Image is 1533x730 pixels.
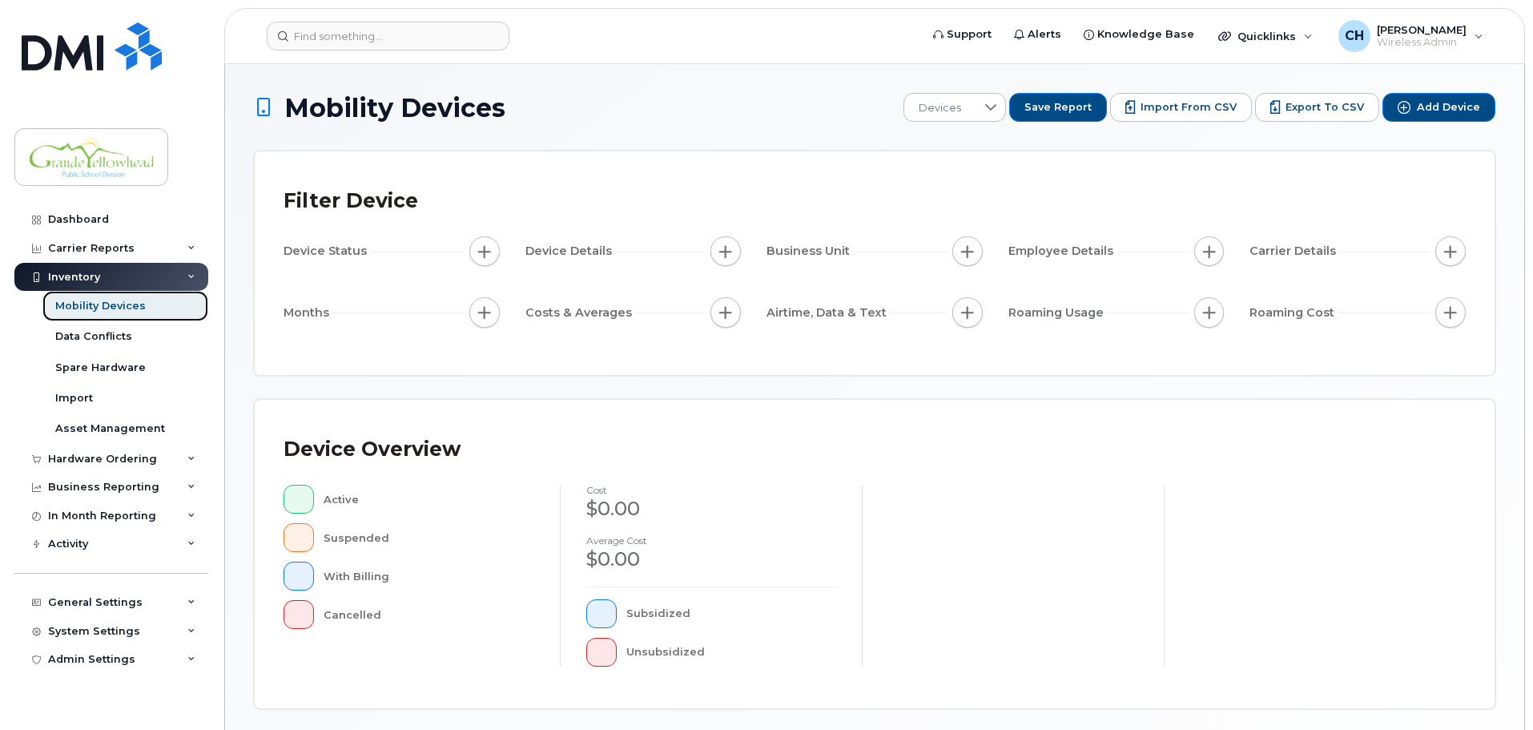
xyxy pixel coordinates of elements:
div: Cancelled [324,600,535,629]
span: Employee Details [1008,243,1118,260]
span: Import from CSV [1141,100,1237,115]
button: Save Report [1009,93,1107,122]
span: Mobility Devices [284,94,505,122]
span: Airtime, Data & Text [766,305,891,321]
span: Devices [904,94,976,123]
span: Add Device [1417,100,1480,115]
div: Filter Device [284,180,418,222]
div: Unsubsidized [626,638,837,667]
span: Device Status [284,243,372,260]
span: Save Report [1024,100,1092,115]
h4: cost [586,485,836,495]
span: Export to CSV [1286,100,1364,115]
span: Business Unit [766,243,855,260]
button: Import from CSV [1110,93,1252,122]
span: Months [284,305,334,321]
div: With Billing [324,562,535,591]
button: Export to CSV [1255,93,1379,122]
div: Device Overview [284,429,461,470]
div: Suspended [324,523,535,552]
div: Subsidized [626,599,837,628]
h4: Average cost [586,535,836,546]
span: Roaming Cost [1249,305,1339,321]
button: Add Device [1382,93,1495,122]
div: $0.00 [586,495,836,522]
span: Carrier Details [1249,243,1341,260]
div: $0.00 [586,546,836,573]
span: Costs & Averages [525,305,637,321]
div: Active [324,485,535,514]
span: Roaming Usage [1008,305,1109,321]
span: Device Details [525,243,617,260]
